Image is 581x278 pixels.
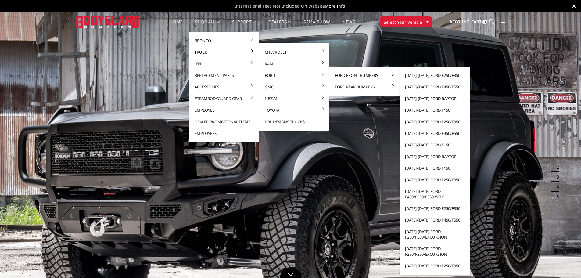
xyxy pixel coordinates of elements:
[402,174,467,186] a: [DATE]-[DATE] Ford F250/F350
[482,20,487,24] span: 3
[280,267,301,278] a: Click to Down
[262,104,327,116] a: Toyota
[450,19,469,24] span: Account
[402,186,467,203] a: [DATE]-[DATE] Ford F450/F550/F350-wide
[450,14,469,30] a: Account
[76,16,140,28] img: BODYGUARD BUMPERS
[192,35,257,46] a: Bronco
[195,20,220,32] a: shop all
[553,153,559,162] button: 1 of 5
[262,58,327,70] a: Ram
[402,139,467,151] a: [DATE]-[DATE] Ford F150
[384,19,422,25] span: Select Your Vehicle
[553,182,559,192] button: 4 of 5
[551,249,581,278] iframe: Chat Widget
[402,214,467,226] a: [DATE]-[DATE] Ford F450/F550
[342,20,355,32] a: News
[553,172,559,182] button: 3 of 5
[402,81,467,93] a: [DATE]-[DATE] Ford F450/F550
[402,116,467,128] a: [DATE]-[DATE] Ford F250/F350
[325,3,345,9] a: More Info
[332,70,397,81] a: Ford Front Bumpers
[402,151,467,162] a: [DATE]-[DATE] Ford Raptor
[232,20,256,32] a: Support
[426,19,429,25] span: ▾
[471,19,482,24] span: Cart
[471,14,487,30] a: Cart 3
[268,20,292,32] a: Dealers
[192,104,257,116] a: Employee
[262,116,327,128] a: DBL Designs Trucks
[192,58,257,70] a: Jeep
[262,93,327,104] a: Nissan
[402,162,467,174] a: [DATE]-[DATE] Ford F150
[192,46,257,58] a: Truck
[170,20,183,32] a: Home
[380,16,432,27] button: Select Your Vehicle
[402,93,467,104] a: [DATE]-[DATE] Ford Raptor
[402,128,467,139] a: [DATE]-[DATE] Ford F450/F550
[553,162,559,172] button: 2 of 5
[262,46,327,58] a: Chevrolet
[262,81,327,93] a: GMC
[262,70,327,81] a: Ford
[402,104,467,116] a: [DATE]-[DATE] Ford F150
[402,226,467,243] a: [DATE]-[DATE] Ford F250/F350/Excursion
[332,81,397,93] a: Ford Rear Bumpers
[303,20,330,32] a: SEMA Show
[402,260,467,272] a: [DATE]-[DATE] Ford F250/F350
[402,70,467,81] a: [DATE]-[DATE] Ford F250/F350
[192,70,257,81] a: Replacement Parts
[402,203,467,214] a: [DATE]-[DATE] Ford F250/F350
[192,128,257,139] a: Employees
[192,116,257,128] a: Dealer Promotional Items
[553,192,559,201] button: 5 of 5
[192,93,257,104] a: #TeamBodyguard Gear
[402,243,467,260] a: [DATE]-[DATE] Ford F250/F350/Excursion
[192,81,257,93] a: Accessories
